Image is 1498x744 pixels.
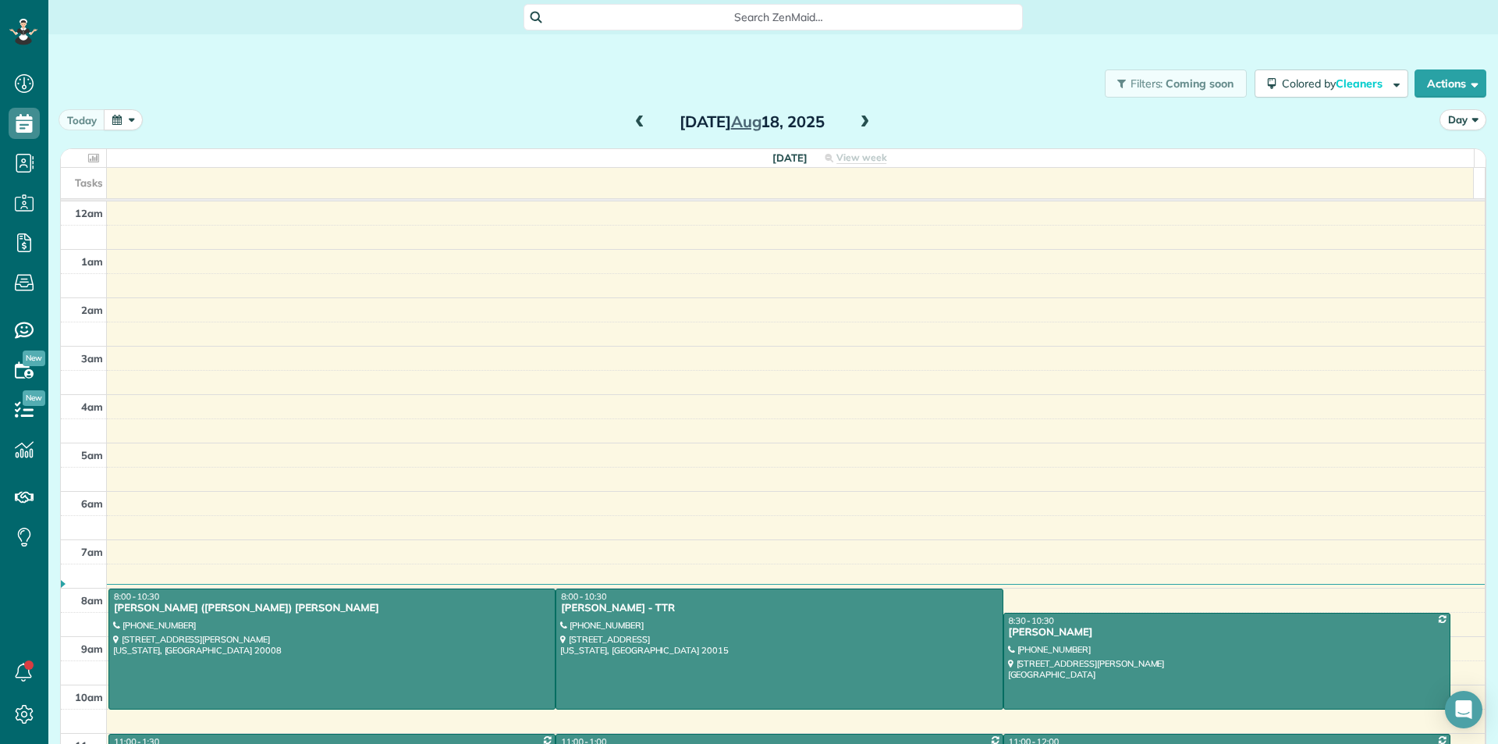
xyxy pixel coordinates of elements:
span: 1am [81,255,103,268]
span: [DATE] [772,151,808,164]
span: New [23,351,45,366]
div: [PERSON_NAME] [1008,626,1446,639]
span: View week [836,151,887,164]
span: Colored by [1282,77,1388,91]
button: Colored byCleaners [1255,69,1408,98]
button: Day [1439,109,1486,130]
h2: [DATE] 18, 2025 [655,113,850,130]
span: 8:30 - 10:30 [1009,615,1054,626]
span: 10am [75,691,103,703]
span: Coming soon [1166,77,1234,91]
span: 9am [81,643,103,655]
span: 7am [81,546,103,558]
span: 12am [75,207,103,219]
span: Tasks [75,176,103,189]
span: 8am [81,594,103,607]
span: Filters: [1131,77,1163,91]
span: New [23,390,45,406]
span: 5am [81,449,103,461]
span: 4am [81,400,103,413]
button: Actions [1415,69,1486,98]
span: 8:00 - 10:30 [561,591,606,602]
span: 3am [81,352,103,365]
span: 2am [81,304,103,316]
div: [PERSON_NAME] ([PERSON_NAME]) [PERSON_NAME] [113,602,551,615]
span: 6am [81,497,103,510]
span: Cleaners [1336,77,1385,91]
div: Open Intercom Messenger [1445,691,1482,728]
span: 8:00 - 10:30 [114,591,159,602]
span: Aug [731,112,761,131]
button: today [59,109,105,130]
div: [PERSON_NAME] - TTR [560,602,998,615]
